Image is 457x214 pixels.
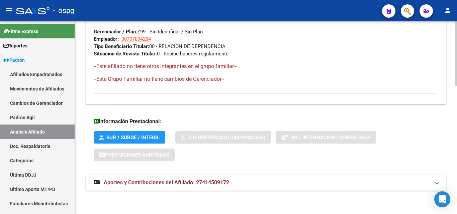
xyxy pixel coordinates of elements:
button: Prestaciones Auditadas [94,149,175,161]
span: Sin Certificado Discapacidad [188,135,266,141]
strong: Situacion de Revista Titular: [94,51,157,57]
h4: --Este afiliado no tiene otros integrantes en el grupo familiar-- [94,63,438,70]
h4: --Este Grupo Familiar no tiene cambios de Gerenciador-- [94,75,438,83]
strong: Tipo Beneficiario Titular: [94,43,149,49]
span: 30707894284 [121,36,151,42]
button: SUR / SURGE / INTEGR. [94,131,165,144]
button: Sin Certificado Discapacidad [175,131,271,144]
button: Not. Internacion / Censo Hosp. [276,131,376,144]
strong: Empleador: [94,36,119,42]
span: Aportes y Contribuciones del Afiliado: 27414509172 [104,179,229,186]
span: 00 - RELACION DE DEPENDENCIA [94,43,225,49]
mat-icon: menu [5,6,13,14]
h3: Información Prestacional: [94,117,438,126]
span: 0 - Recibe haberes regularmente [94,51,229,57]
mat-expansion-panel-header: Aportes y Contribuciones del Afiliado: 27414509172 [86,175,446,191]
div: Open Intercom Messenger [434,191,450,207]
span: Reportes [3,42,27,49]
strong: Gerenciador / Plan: [94,29,137,35]
span: SUR / SURGE / INTEGR. [106,135,160,141]
span: Prestaciones Auditadas [105,152,169,158]
span: Firma Express [3,28,38,35]
span: Not. Internacion / Censo Hosp. [290,135,371,141]
mat-icon: person [444,6,452,14]
span: - ospg [53,3,74,18]
span: Padrón [3,56,25,64]
span: Z99 - Sin Identificar / Sin Plan [94,29,203,35]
